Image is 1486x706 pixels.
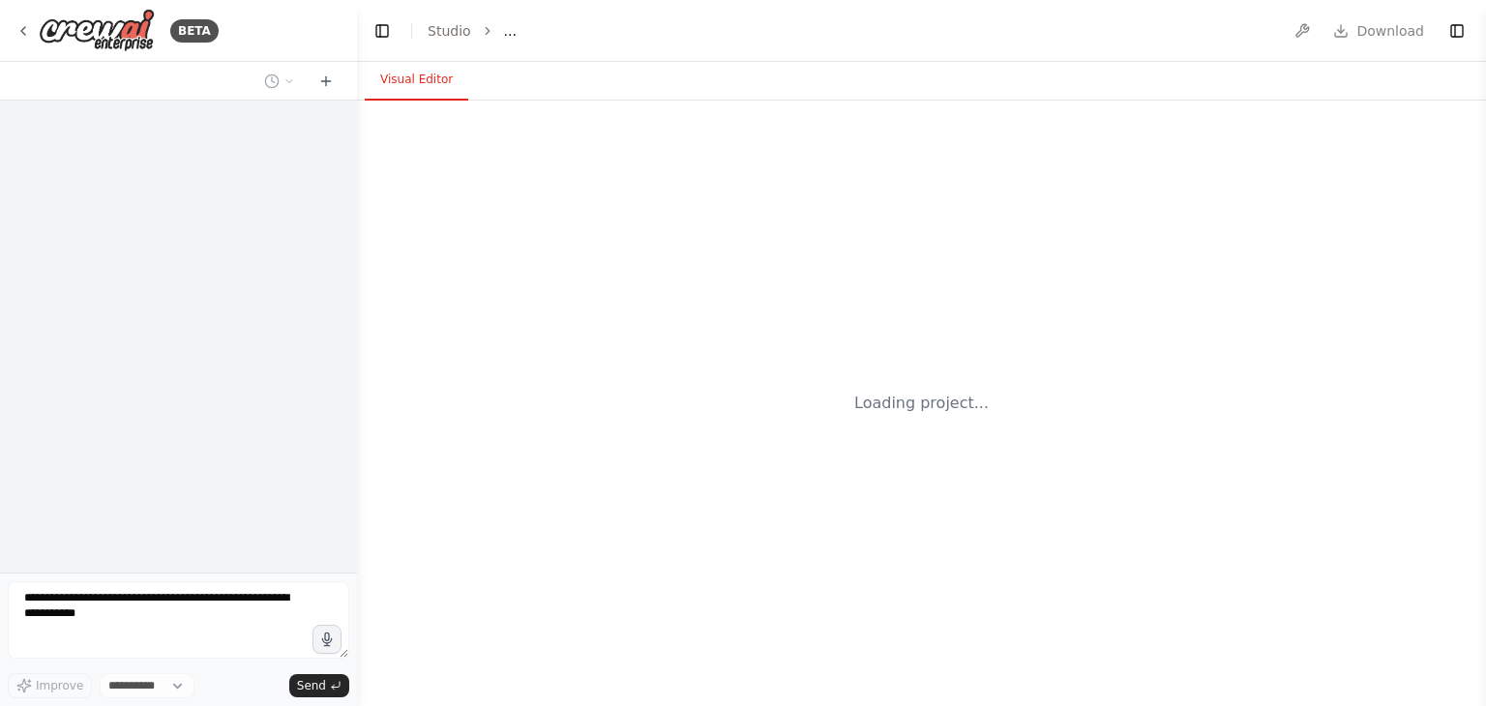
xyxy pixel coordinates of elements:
button: Switch to previous chat [256,70,303,93]
button: Hide left sidebar [369,17,396,44]
button: Click to speak your automation idea [312,625,342,654]
nav: breadcrumb [428,21,517,41]
a: Studio [428,23,471,39]
button: Visual Editor [365,60,468,101]
span: ... [504,21,517,41]
div: Loading project... [854,392,989,415]
div: BETA [170,19,219,43]
img: Logo [39,9,155,52]
button: Start a new chat [311,70,342,93]
span: Send [297,678,326,693]
button: Show right sidebar [1443,17,1471,44]
span: Improve [36,678,83,693]
button: Improve [8,673,92,698]
button: Send [289,674,349,697]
